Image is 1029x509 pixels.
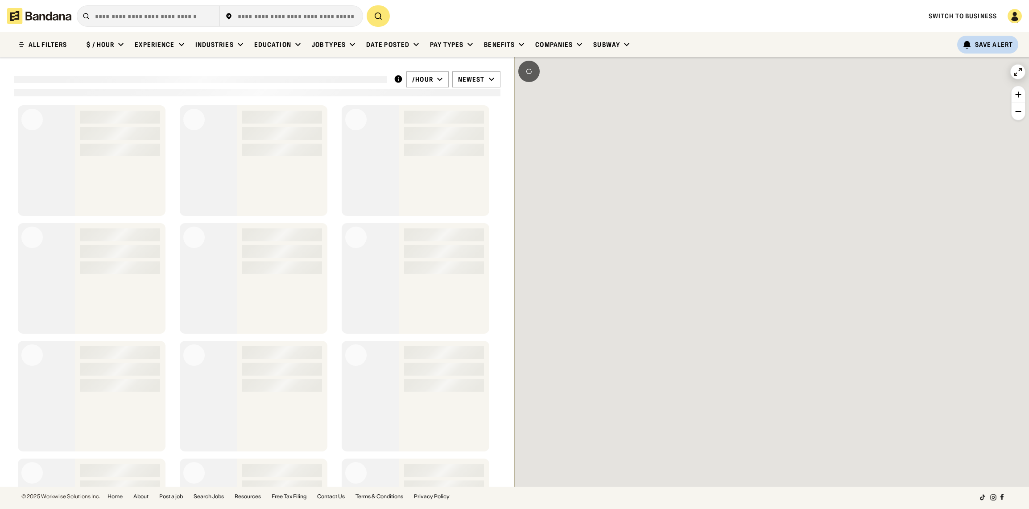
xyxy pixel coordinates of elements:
div: Newest [458,75,485,83]
div: Education [254,41,291,49]
div: Benefits [484,41,515,49]
div: Industries [195,41,234,49]
div: Date Posted [366,41,409,49]
div: © 2025 Workwise Solutions Inc. [21,494,100,499]
div: Pay Types [430,41,463,49]
a: Search Jobs [194,494,224,499]
a: About [133,494,149,499]
div: Job Types [312,41,346,49]
a: Home [107,494,123,499]
a: Post a job [159,494,183,499]
div: Save Alert [975,41,1013,49]
div: $ / hour [87,41,114,49]
div: /hour [412,75,433,83]
div: Companies [535,41,573,49]
div: Experience [135,41,174,49]
div: ALL FILTERS [29,41,67,48]
a: Contact Us [317,494,345,499]
a: Terms & Conditions [355,494,403,499]
a: Privacy Policy [414,494,450,499]
img: Bandana logotype [7,8,71,24]
a: Switch to Business [929,12,997,20]
div: grid [14,102,500,487]
a: Free Tax Filing [272,494,306,499]
a: Resources [235,494,261,499]
div: Subway [593,41,620,49]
